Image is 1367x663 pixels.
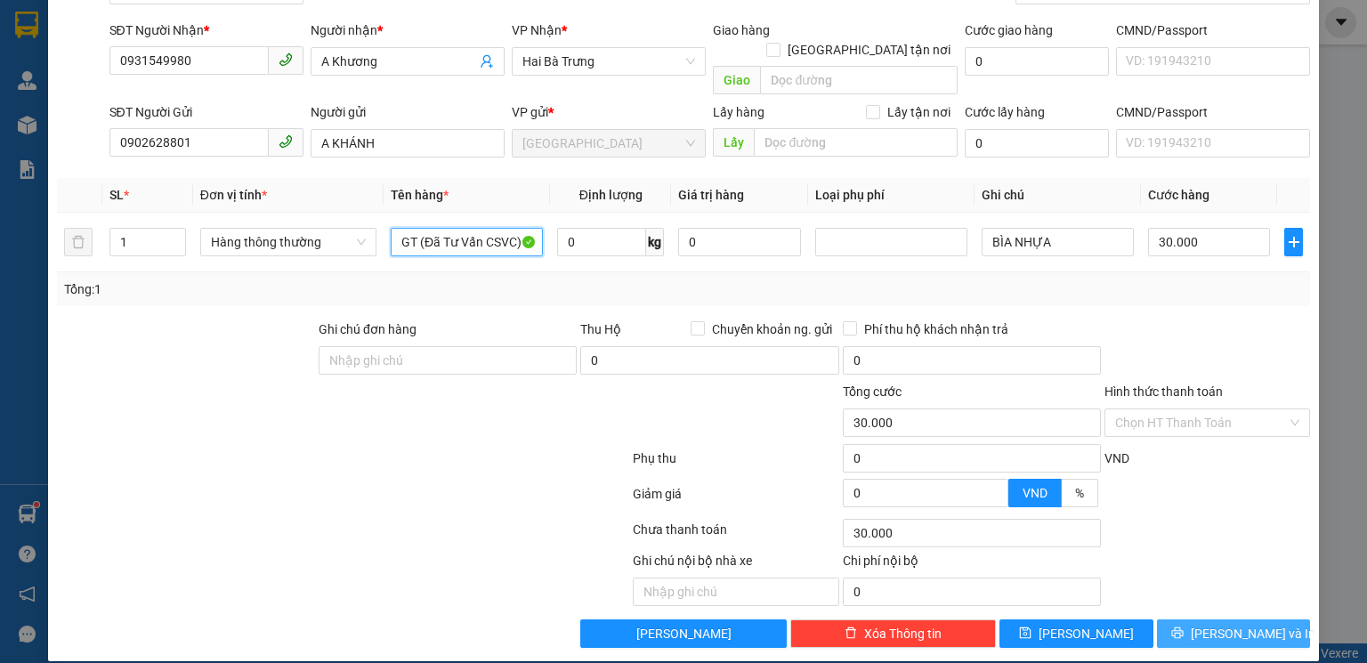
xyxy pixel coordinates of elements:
span: user-add [480,54,494,69]
input: Dọc đường [760,66,958,94]
span: Thu Hộ [580,322,621,336]
input: Ghi Chú [982,228,1134,256]
span: save [1019,627,1031,641]
img: logo [7,12,52,56]
span: Giao [713,66,760,94]
div: SĐT Người Nhận [109,20,303,40]
button: [PERSON_NAME] [580,619,786,648]
button: save[PERSON_NAME] [999,619,1153,648]
span: VP Nhận [512,23,562,37]
input: VD: Bàn, Ghế [391,228,543,256]
span: VND [1104,451,1129,465]
span: SL [109,188,124,202]
span: VP Nhận: Hai Bà Trưng [135,66,227,75]
span: Định lượng [579,188,643,202]
span: ĐC: [STREET_ADDRESS] BMT [135,84,256,93]
span: Thủ Đức [522,130,695,157]
div: Phụ thu [631,449,840,480]
input: Cước lấy hàng [965,129,1109,158]
span: CTY TNHH DLVT TIẾN OANH [66,10,249,27]
span: Đơn vị tính [200,188,267,202]
label: Cước lấy hàng [965,105,1045,119]
span: VP Gửi: [GEOGRAPHIC_DATA] [7,66,128,75]
div: Người nhận [311,20,505,40]
span: [PERSON_NAME] [1039,624,1134,643]
span: Chuyển khoản ng. gửi [705,319,839,339]
span: Tổng cước [843,384,902,399]
strong: NHẬN HÀNG NHANH - GIAO TỐC HÀNH [69,29,247,41]
div: Chi phí nội bộ [843,551,1101,578]
span: [PERSON_NAME] [636,624,732,643]
span: VND [1023,486,1047,500]
span: ĐT:0935 82 08 08 [7,101,73,110]
span: Giao hàng [713,23,770,37]
span: Cước hàng [1148,188,1209,202]
span: Giá trị hàng [678,188,744,202]
div: Giảm giá [631,484,840,515]
span: printer [1171,627,1184,641]
span: ĐT: 0935371718 [135,101,197,110]
input: Ghi chú đơn hàng [319,346,577,375]
span: Xóa Thông tin [864,624,942,643]
span: [PERSON_NAME] và In [1191,624,1315,643]
div: Chưa thanh toán [631,520,840,551]
span: plus [1285,235,1302,249]
span: [GEOGRAPHIC_DATA] tận nơi [781,40,958,60]
span: kg [646,228,664,256]
th: Loại phụ phí [808,178,975,213]
label: Cước giao hàng [965,23,1053,37]
span: phone [279,53,293,67]
button: delete [64,228,93,256]
span: Tên hàng [391,188,449,202]
div: VP gửi [512,102,706,122]
span: ---------------------------------------------- [38,117,229,131]
button: plus [1284,228,1303,256]
span: Hai Bà Trưng [522,48,695,75]
input: 0 [678,228,800,256]
span: Lấy [713,128,754,157]
input: Dọc đường [754,128,958,157]
span: % [1075,486,1084,500]
strong: 1900 633 614 [119,44,196,57]
div: SĐT Người Gửi [109,102,303,122]
span: Lấy hàng [713,105,764,119]
span: Hàng thông thường [211,229,366,255]
div: Tổng: 1 [64,279,529,299]
span: delete [845,627,857,641]
th: Ghi chú [975,178,1141,213]
div: CMND/Passport [1116,20,1310,40]
div: Người gửi [311,102,505,122]
span: Lấy tận nơi [880,102,958,122]
span: ĐC: 804 Song Hành, XLHN, P Hiệp Phú Q9 [7,78,121,97]
div: CMND/Passport [1116,102,1310,122]
label: Hình thức thanh toán [1104,384,1223,399]
button: printer[PERSON_NAME] và In [1157,619,1311,648]
label: Ghi chú đơn hàng [319,322,417,336]
span: phone [279,134,293,149]
span: Phí thu hộ khách nhận trả [857,319,1015,339]
input: Cước giao hàng [965,47,1109,76]
input: Nhập ghi chú [633,578,838,606]
button: deleteXóa Thông tin [790,619,996,648]
div: Ghi chú nội bộ nhà xe [633,551,838,578]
